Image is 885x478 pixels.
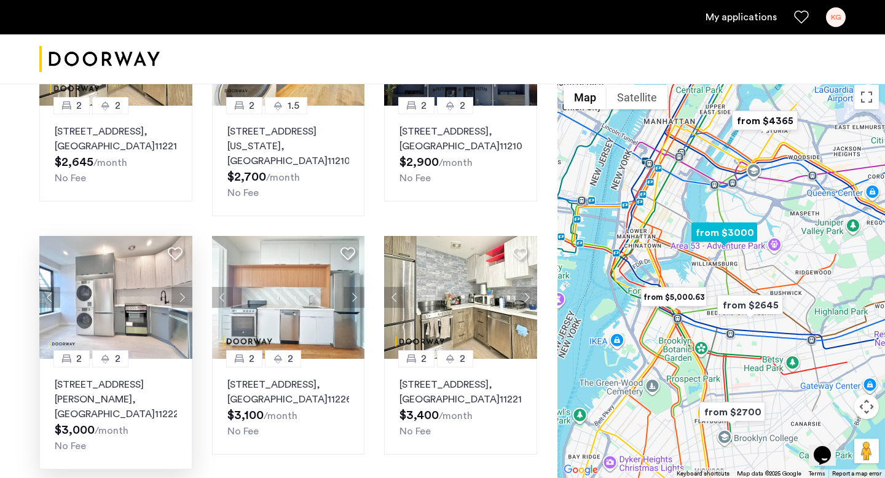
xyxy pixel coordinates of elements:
a: Cazamio logo [39,36,160,82]
span: No Fee [399,173,431,183]
span: 2 [460,98,465,113]
a: 22[STREET_ADDRESS], [GEOGRAPHIC_DATA]11221No Fee [384,359,537,455]
span: No Fee [399,426,431,436]
sub: /month [264,411,297,421]
button: Drag Pegman onto the map to open Street View [854,439,879,463]
button: Show street map [564,85,607,109]
span: 2 [76,351,82,366]
span: 2 [115,98,120,113]
span: 2 [460,351,465,366]
button: Map camera controls [854,394,879,419]
span: $2,700 [227,171,266,183]
a: 22[STREET_ADDRESS][PERSON_NAME], [GEOGRAPHIC_DATA]11222No Fee [39,359,192,469]
a: Report a map error [832,469,881,478]
span: 1.5 [288,98,299,113]
span: $3,100 [227,409,264,421]
img: logo [39,36,160,82]
button: Show satellite imagery [607,85,667,109]
p: [STREET_ADDRESS][US_STATE] 11210 [227,124,350,168]
iframe: chat widget [809,429,848,466]
button: Previous apartment [212,287,233,308]
a: Favorites [794,10,809,25]
div: from $2700 [694,398,770,426]
button: Next apartment [171,287,192,308]
span: No Fee [227,188,259,198]
button: Toggle fullscreen view [854,85,879,109]
span: $3,400 [399,409,439,421]
p: [STREET_ADDRESS] 11221 [55,124,177,154]
span: $2,900 [399,156,439,168]
p: [STREET_ADDRESS] 11226 [227,377,350,407]
sub: /month [439,411,473,421]
div: KG [826,7,846,27]
span: 2 [421,351,427,366]
a: Terms [809,469,825,478]
button: Previous apartment [39,287,60,308]
div: from $3000 [686,219,762,246]
span: 2 [288,351,293,366]
p: [STREET_ADDRESS] 11210 [399,124,522,154]
span: 2 [421,98,427,113]
span: 2 [249,351,254,366]
a: 22[STREET_ADDRESS], [GEOGRAPHIC_DATA]11221No Fee [39,106,192,202]
a: 21.5[STREET_ADDRESS][US_STATE], [GEOGRAPHIC_DATA]11210No Fee [212,106,365,216]
p: [STREET_ADDRESS] 11221 [399,377,522,407]
span: No Fee [55,173,86,183]
span: $2,645 [55,156,93,168]
span: 2 [249,98,254,113]
img: Google [560,462,601,478]
button: Keyboard shortcuts [677,469,730,478]
span: No Fee [55,441,86,451]
button: Next apartment [344,287,364,308]
p: [STREET_ADDRESS][PERSON_NAME] 11222 [55,377,177,421]
div: from $2645 [712,291,788,319]
img: 4f6b9112-ac7c-4443-895b-e950d3f5df76_638850710732620540.png [384,236,537,359]
span: $3,000 [55,424,95,436]
img: 360ac8f6-4482-47b0-bc3d-3cb89b569d10_638870873149474211.jpeg [212,236,365,359]
sub: /month [95,426,128,436]
a: 22[STREET_ADDRESS], [GEOGRAPHIC_DATA]11210No Fee [384,106,537,202]
span: 2 [76,98,82,113]
sub: /month [439,158,473,168]
span: No Fee [227,426,259,436]
div: from $5,000.63 [636,283,712,311]
span: Map data ©2025 Google [737,471,801,477]
img: 2013_638472368135661179.jpeg [39,236,192,359]
div: from $4365 [727,107,803,135]
a: 22[STREET_ADDRESS], [GEOGRAPHIC_DATA]11226No Fee [212,359,365,455]
a: Open this area in Google Maps (opens a new window) [560,462,601,478]
button: Next apartment [516,287,537,308]
sub: /month [93,158,127,168]
sub: /month [266,173,300,182]
button: Previous apartment [384,287,405,308]
a: My application [706,10,777,25]
span: 2 [115,351,120,366]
